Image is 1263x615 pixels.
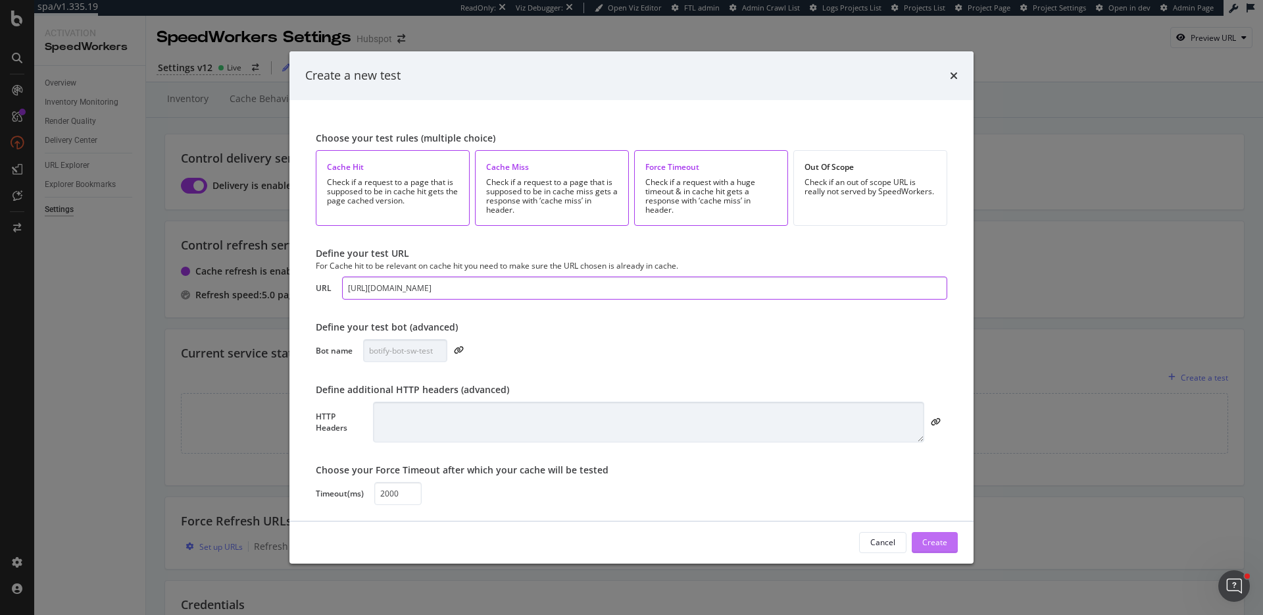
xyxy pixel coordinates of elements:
div: Cache Hit [327,161,458,173]
div: HTTP Headers [316,411,362,433]
div: Timeout(ms) [316,488,364,499]
div: modal [289,51,974,564]
div: Define additional HTTP headers (advanced) [316,383,947,396]
div: Check if a request with a huge timeout & in cache hit gets a response with ‘cache miss’ in header. [645,178,777,215]
div: Check if an out of scope URL is really not served by SpeedWorkers. [805,178,936,196]
div: Choose your Force Timeout after which your cache will be tested [316,464,947,477]
div: Check if a request to a page that is supposed to be in cache miss gets a response with ‘cache mis... [486,178,618,215]
div: Out Of Scope [805,161,936,173]
div: Cancel [870,537,895,548]
button: Create [912,532,958,553]
div: Create [922,537,947,548]
div: Choose your test rules (multiple choice) [316,132,947,145]
div: Force Timeout [645,161,777,173]
iframe: Intercom live chat [1218,570,1250,602]
div: Cache Miss [486,161,618,173]
div: times [950,67,958,84]
div: Bot name [316,345,353,356]
div: Define your test URL [316,247,947,260]
div: For Cache hit to be relevant on cache hit you need to make sure the URL chosen is already in cache. [316,260,947,271]
div: Check if a request to a page that is supposed to be in cache hit gets the page cached version. [327,178,458,205]
div: URL [316,282,332,294]
div: Define your test bot (advanced) [316,321,947,334]
div: Create a new test [305,67,401,84]
button: Cancel [859,532,906,553]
